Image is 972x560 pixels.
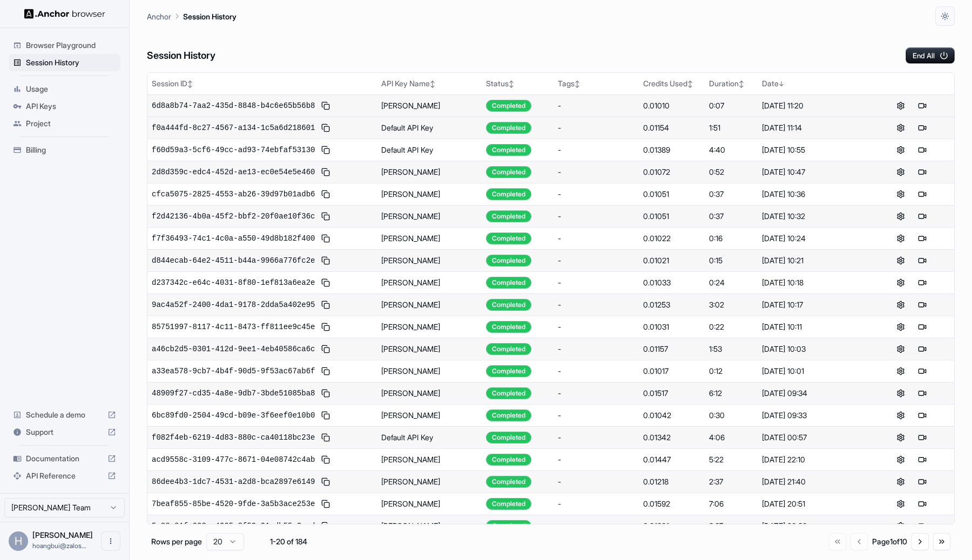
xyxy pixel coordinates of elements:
span: ↕ [187,80,193,88]
div: 0:07 [709,100,753,111]
div: 4:40 [709,145,753,155]
td: [PERSON_NAME] [377,183,482,205]
div: Completed [486,255,531,267]
td: [PERSON_NAME] [377,404,482,426]
div: - [558,322,634,332]
div: 7:06 [709,498,753,509]
div: Completed [486,387,531,399]
div: Duration [709,78,753,89]
td: [PERSON_NAME] [377,316,482,338]
span: ↕ [509,80,514,88]
div: - [558,255,634,266]
div: Schedule a demo [9,406,120,424]
span: Billing [26,145,116,155]
span: f0a444fd-8c27-4567-a134-1c5a6d218601 [152,122,315,133]
div: 3:37 [709,521,753,531]
div: 0:30 [709,410,753,421]
div: 1-20 of 184 [261,536,315,547]
span: Browser Playground [26,40,116,51]
div: - [558,211,634,222]
div: [DATE] 10:01 [762,366,865,377]
div: Completed [486,343,531,355]
div: [DATE] 21:40 [762,476,865,487]
button: Open menu [101,531,120,551]
div: Billing [9,141,120,159]
span: 9ac4a52f-2400-4da1-9178-2dda5a402e95 [152,299,315,310]
div: - [558,410,634,421]
span: Usage [26,84,116,94]
td: Default API Key [377,139,482,161]
div: Completed [486,122,531,134]
span: a33ea578-9cb7-4b4f-90d5-9f53ac67ab6f [152,366,315,377]
td: [PERSON_NAME] [377,293,482,316]
div: [DATE] 20:30 [762,521,865,531]
div: [DATE] 20:51 [762,498,865,509]
div: 0:24 [709,277,753,288]
div: - [558,277,634,288]
div: Session ID [152,78,373,89]
div: [DATE] 10:18 [762,277,865,288]
div: API Reference [9,467,120,484]
td: [PERSON_NAME] [377,448,482,470]
div: 6:12 [709,388,753,399]
div: Session History [9,54,120,71]
span: f082f4eb-6219-4d83-880c-ca40118bc23e [152,432,315,443]
div: Completed [486,277,531,289]
td: [PERSON_NAME] [377,382,482,404]
div: 0:37 [709,211,753,222]
div: H [9,531,28,551]
div: Tags [558,78,634,89]
div: [DATE] 09:34 [762,388,865,399]
span: 86dee4b3-1dc7-4531-a2d8-bca2897e6149 [152,476,315,487]
div: 0.01342 [643,432,700,443]
div: 5:22 [709,454,753,465]
p: Session History [183,11,237,22]
span: 6bc89fd0-2504-49cd-b09e-3f6eef0e10b0 [152,410,315,421]
div: Project [9,115,120,132]
div: Completed [486,188,531,200]
p: Rows per page [151,536,202,547]
div: Completed [486,233,531,244]
span: API Reference [26,470,103,481]
div: Page 1 of 10 [872,536,907,547]
span: 85751997-8117-4c11-8473-ff811ee9c45e [152,322,315,332]
span: Support [26,427,103,438]
div: 1:51 [709,122,753,133]
div: 0:15 [709,255,753,266]
h6: Session History [147,48,215,64]
div: Completed [486,365,531,377]
div: API Key Name [381,78,477,89]
div: 0:52 [709,167,753,177]
div: Date [762,78,865,89]
span: Project [26,118,116,129]
div: Completed [486,299,531,311]
td: [PERSON_NAME] [377,227,482,249]
div: Status [486,78,550,89]
span: ↕ [739,80,744,88]
div: Browser Playground [9,37,120,54]
span: 48909f27-cd35-4a8e-9db7-3bde51085ba8 [152,388,315,399]
td: Default API Key [377,117,482,139]
div: Completed [486,100,531,112]
div: 0.01010 [643,100,700,111]
td: [PERSON_NAME] [377,493,482,515]
span: 5a88e01f-603c-4995-8f59-91adb55a3aad [152,521,315,531]
td: [PERSON_NAME] [377,271,482,293]
td: [PERSON_NAME] [377,470,482,493]
div: 1:53 [709,344,753,354]
span: 7beaf855-85be-4520-9fde-3a5b3ace253e [152,498,315,509]
div: Completed [486,409,531,421]
div: Completed [486,210,531,222]
div: Completed [486,166,531,178]
span: 2d8d359c-edc4-452d-ae13-ec0e54e5e460 [152,167,315,177]
td: [PERSON_NAME] [377,249,482,271]
div: 0.01301 [643,521,700,531]
div: 0.01021 [643,255,700,266]
div: Completed [486,476,531,488]
span: ↕ [430,80,435,88]
div: [DATE] 22:10 [762,454,865,465]
span: a46cb2d5-0301-412d-9ee1-4eb40586ca6c [152,344,315,354]
div: 0.01389 [643,145,700,155]
div: - [558,167,634,177]
div: [DATE] 11:20 [762,100,865,111]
